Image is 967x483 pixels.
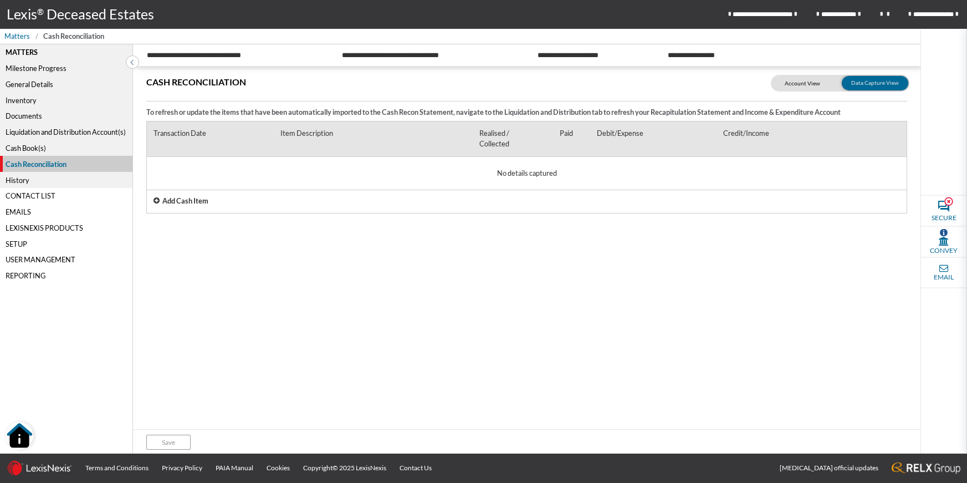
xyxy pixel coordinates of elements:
a: Cookies [260,454,296,482]
a: [MEDICAL_DATA] official updates [773,454,885,482]
p: Cash Reconciliation [146,77,710,87]
a: Privacy Policy [155,454,209,482]
span: Debit/Expense [597,129,643,138]
span: Credit/Income [723,129,769,138]
p: ® [37,6,47,24]
div: No details captured [160,168,893,179]
span: Email [934,272,954,282]
span: Convey [930,245,958,255]
span: Item Description [280,129,333,138]
span: Secure [932,212,956,222]
h3: To refresh or update the items that have been automatically imported to the Cash Recon Statement,... [146,108,907,116]
img: RELX_logo.65c3eebe.png [892,462,960,474]
img: LexisNexis_logo.0024414d.png [7,460,72,476]
span: Paid [560,129,573,138]
a: Contact Us [393,454,438,482]
span: Matters [4,31,30,42]
span: Transaction Date [154,129,206,138]
p: Add Cash Item [162,196,208,206]
a: Matters [4,31,35,42]
span: Realised / Collected [479,129,509,148]
a: PAIA Manual [209,454,260,482]
a: Copyright© 2025 LexisNexis [296,454,393,482]
a: Terms and Conditions [79,454,155,482]
button: Open Resource Center [6,422,33,450]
